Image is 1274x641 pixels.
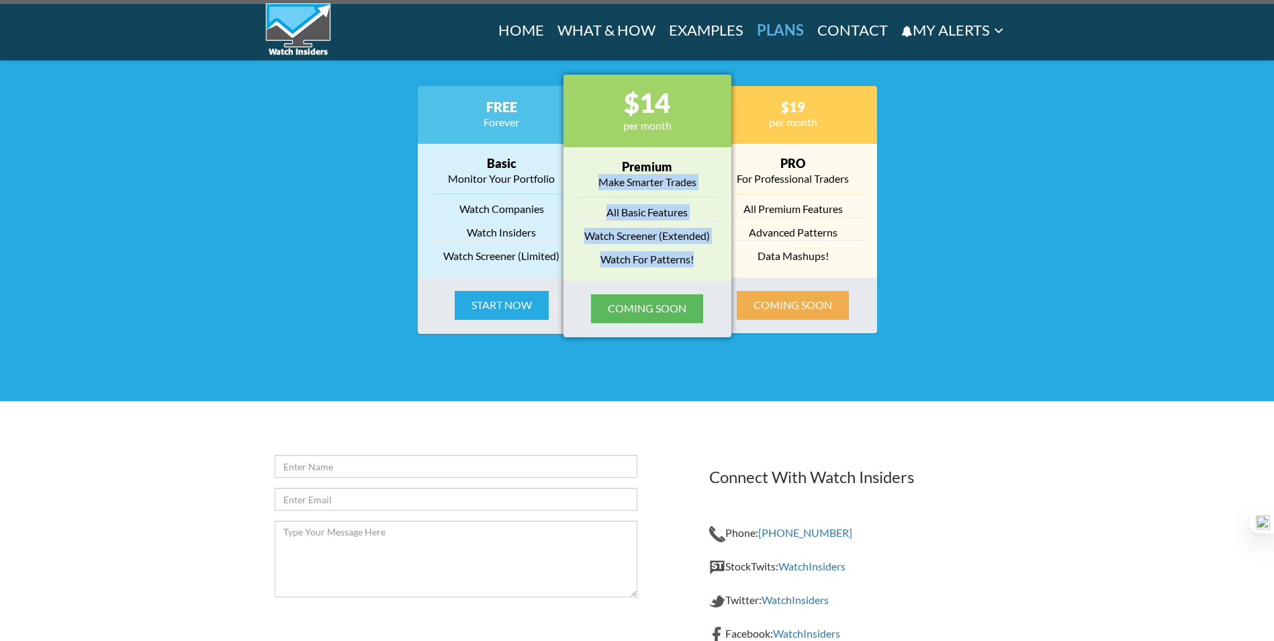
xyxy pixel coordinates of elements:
[431,99,572,114] h3: FREE
[275,488,637,511] input: Enter Email
[773,627,840,640] a: WatchInsiders
[758,526,852,539] a: [PHONE_NUMBER]
[591,294,703,323] button: Coming Soon
[723,248,864,264] li: Data Mashups!
[431,224,572,241] li: Watch Insiders
[709,560,725,576] img: stocktwits_24_24.png
[431,171,572,187] p: Monitor Your Portfolio
[577,251,718,267] li: Watch For Patterns!
[778,560,846,572] a: WatchInsiders
[723,99,864,114] h3: $19
[431,248,572,264] li: Watch Screener (Limited)
[723,114,864,130] p: per month
[577,161,718,174] h4: Premium
[709,593,725,609] img: twitter_24_24.png
[577,174,718,190] p: Make Smarter Trades
[431,114,572,130] p: Forever
[762,593,829,606] a: WatchInsiders
[723,171,864,187] p: For Professional Traders
[275,455,637,478] input: Enter Name
[577,204,718,221] li: All Basic Features
[431,157,572,171] h4: Basic
[1256,515,1270,529] img: one_i.png
[431,201,572,218] li: Watch Companies
[737,291,849,320] button: Coming Soon
[577,118,718,134] p: per month
[723,201,864,218] li: All Premium Features
[455,291,549,320] button: Start Now
[709,468,1000,486] h3: Connect With Watch Insiders
[577,88,718,118] h3: $14
[723,157,864,171] h4: PRO
[723,224,864,241] li: Advanced Patterns
[709,526,725,542] img: phone_24_24.png
[577,228,718,245] li: Watch Screener (Extended)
